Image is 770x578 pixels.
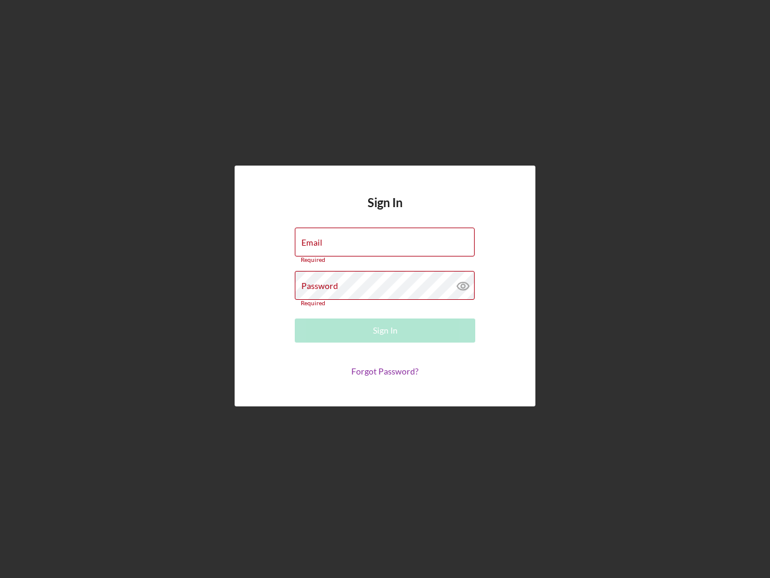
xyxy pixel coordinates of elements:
[295,319,475,343] button: Sign In
[295,256,475,264] div: Required
[301,281,338,291] label: Password
[301,238,322,247] label: Email
[351,366,419,376] a: Forgot Password?
[373,319,398,343] div: Sign In
[295,300,475,307] div: Required
[368,196,402,228] h4: Sign In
